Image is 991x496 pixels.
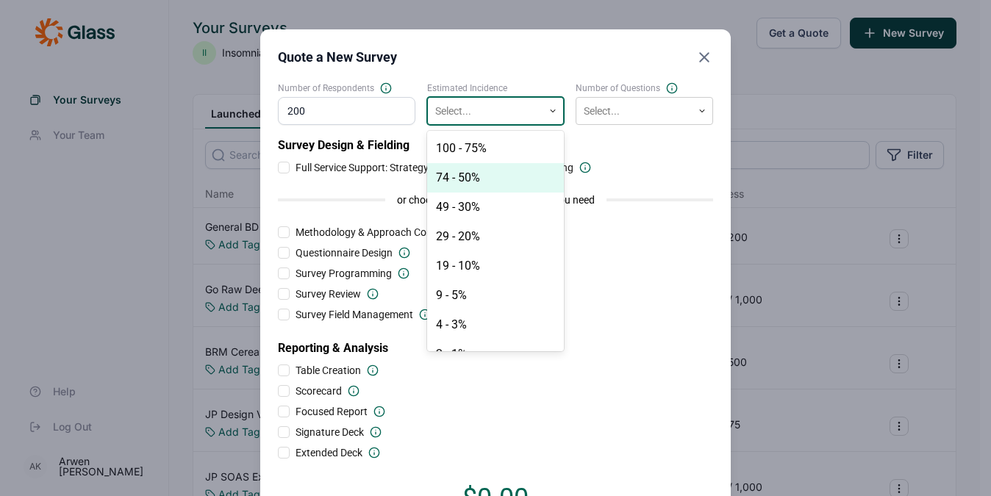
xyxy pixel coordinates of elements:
span: Survey Review [296,287,361,301]
div: 100 - 75% [427,134,565,163]
div: 9 - 5% [427,281,565,310]
span: Survey Field Management [296,307,413,322]
span: Questionnaire Design [296,245,393,260]
span: Table Creation [296,363,361,378]
div: 74 - 50% [427,163,565,193]
label: Number of Respondents [278,82,415,94]
span: Survey Programming [296,266,392,281]
div: 2 - 1% [427,339,565,369]
div: 49 - 30% [427,193,565,222]
label: Estimated Incidence [427,82,565,94]
div: 4 - 3% [427,310,565,339]
div: 29 - 20% [427,222,565,251]
span: Signature Deck [296,425,364,439]
label: Number of Questions [576,82,713,94]
h2: Survey Design & Fielding [278,137,713,154]
button: Close [695,47,713,68]
h2: Reporting & Analysis [278,328,713,357]
span: Methodology & Approach Consultation [296,225,473,240]
div: 19 - 10% [427,251,565,281]
span: Extended Deck [296,445,362,460]
span: Scorecard [296,384,342,398]
h2: Quote a New Survey [278,47,397,68]
span: Focused Report [296,404,368,419]
span: or choose only the design services you need [397,193,595,207]
span: Full Service Support: Strategy, design, programming & fielding [296,160,573,175]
